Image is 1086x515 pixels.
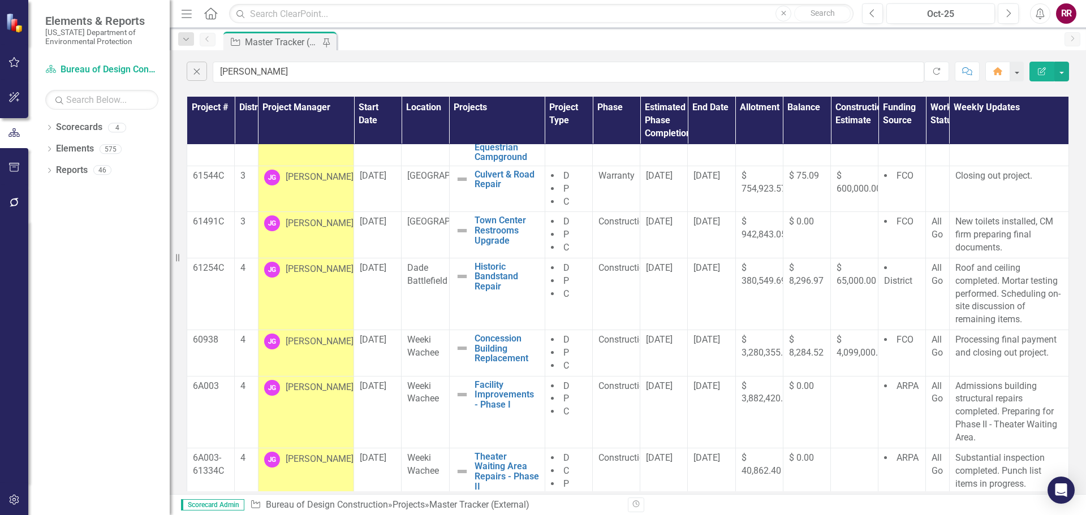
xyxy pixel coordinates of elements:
[742,216,786,240] span: $ 942,843.05
[286,381,354,394] div: [PERSON_NAME]
[563,406,569,417] span: C
[235,330,258,376] td: Double-Click to Edit
[742,380,793,404] span: $ 3,882,420.79
[455,224,469,237] img: Not Defined
[949,448,1068,495] td: Double-Click to Edit
[955,215,1063,254] p: New toilets installed, CM firm preparing final documents.
[789,262,824,286] span: $ 8,296.97
[735,330,783,376] td: Double-Click to Edit
[449,212,545,258] td: Double-Click to Edit Right Click for Context Menu
[932,452,943,476] span: All Go
[545,376,592,448] td: Double-Click to Edit
[187,212,235,258] td: Double-Click to Edit
[926,330,950,376] td: Double-Click to Edit
[563,452,570,463] span: D
[742,334,793,358] span: $ 3,280,355.73
[735,258,783,330] td: Double-Click to Edit
[789,170,819,181] span: $ 75.09
[563,334,570,345] span: D
[926,448,950,495] td: Double-Click to Edit
[890,7,991,21] div: Oct-25
[545,212,592,258] td: Double-Click to Edit
[286,217,354,230] div: [PERSON_NAME]
[783,258,830,330] td: Double-Click to Edit
[402,448,449,495] td: Double-Click to Edit
[831,166,878,212] td: Double-Click to Edit
[646,334,673,345] span: [DATE]
[360,452,386,463] span: [DATE]
[735,212,783,258] td: Double-Click to Edit
[93,166,111,175] div: 46
[563,183,569,194] span: P
[213,62,924,83] input: Find in Master Tracker (External)...
[360,216,386,227] span: [DATE]
[193,334,229,347] p: 60938
[402,212,449,258] td: Double-Click to Edit
[837,262,876,286] span: $ 65,000.00
[264,380,280,396] div: JG
[949,166,1068,212] td: Double-Click to Edit
[688,166,735,212] td: Double-Click to Edit
[455,465,469,478] img: Not Defined
[193,170,229,183] p: 61544C
[783,330,830,376] td: Double-Click to Edit
[286,263,354,276] div: [PERSON_NAME]
[897,452,919,463] span: ARPA
[455,172,469,186] img: Not Defined
[789,452,814,463] span: $ 0.00
[949,258,1068,330] td: Double-Click to Edit
[286,453,354,466] div: [PERSON_NAME]
[884,275,912,286] span: District
[688,448,735,495] td: Double-Click to Edit
[193,215,229,228] p: 61491C
[563,229,569,240] span: P
[402,258,449,330] td: Double-Click to Edit
[563,262,570,273] span: D
[258,258,354,330] td: Double-Click to Edit
[878,330,926,376] td: Double-Click to Edit
[598,334,649,345] span: Construction
[455,388,469,401] img: Not Defined
[108,123,126,132] div: 4
[1056,3,1076,24] div: RR
[193,452,229,478] p: 6A003-61334C
[646,380,673,391] span: [DATE]
[688,212,735,258] td: Double-Click to Edit
[264,262,280,278] div: JG
[926,376,950,448] td: Double-Click to Edit
[449,166,545,212] td: Double-Click to Edit Right Click for Context Menu
[693,170,720,181] span: [DATE]
[475,452,539,491] a: Theater Waiting Area Repairs - Phase II
[955,380,1063,444] p: Admissions building structural repairs completed. Preparing for Phase II - Theater Waiting Area.
[598,216,649,227] span: Construction
[693,380,720,391] span: [DATE]
[878,448,926,495] td: Double-Click to Edit
[593,448,640,495] td: Double-Click to Edit
[455,270,469,283] img: Not Defined
[45,28,158,46] small: [US_STATE] Department of Environmental Protection
[475,262,539,292] a: Historic Bandstand Repair
[783,448,830,495] td: Double-Click to Edit
[646,170,673,181] span: [DATE]
[563,380,570,391] span: D
[266,499,388,510] a: Bureau of Design Construction
[354,448,402,495] td: Double-Click to Edit
[593,212,640,258] td: Double-Click to Edit
[286,171,354,184] div: [PERSON_NAME]
[646,262,673,273] span: [DATE]
[693,262,720,273] span: [DATE]
[240,380,245,391] span: 4
[475,170,539,189] a: Culvert & Road Repair
[955,334,1063,360] p: Processing final payment and closing out project.
[742,170,786,194] span: $ 754,923.57
[640,258,688,330] td: Double-Click to Edit
[229,4,854,24] input: Search ClearPoint...
[646,216,673,227] span: [DATE]
[926,166,950,212] td: Double-Click to Edit
[407,262,447,286] span: Dade Battlefield
[240,334,245,345] span: 4
[187,448,235,495] td: Double-Click to Edit
[598,262,649,273] span: Construction
[593,376,640,448] td: Double-Click to Edit
[563,360,569,371] span: C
